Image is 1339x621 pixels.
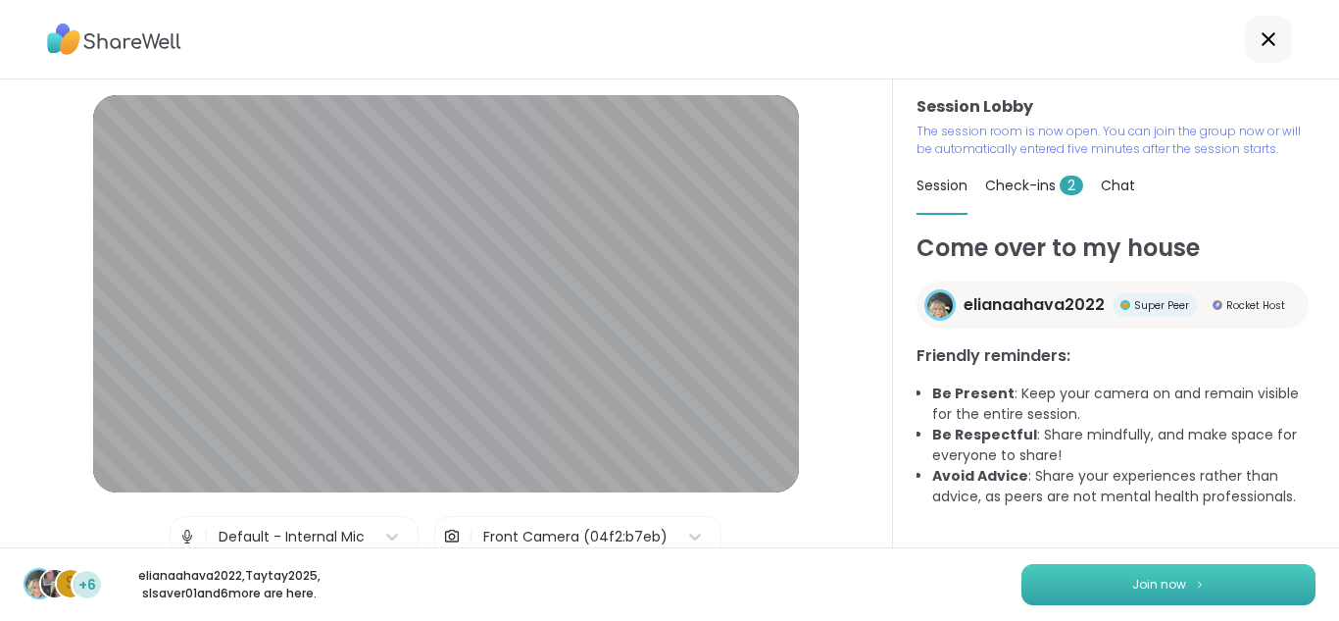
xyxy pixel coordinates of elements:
[1226,298,1285,313] span: Rocket Host
[964,293,1105,317] span: elianaahava2022
[1132,576,1186,594] span: Join now
[1134,298,1189,313] span: Super Peer
[932,466,1028,486] b: Avoid Advice
[443,517,461,556] img: Camera
[178,517,196,556] img: Microphone
[932,384,1015,403] b: Be Present
[932,466,1315,507] li: : Share your experiences rather than advice, as peers are not mental health professionals.
[1021,564,1315,605] button: Join now
[917,176,967,195] span: Session
[25,570,53,597] img: elianaahava2022
[917,344,1315,368] h3: Friendly reminders:
[917,123,1315,158] p: The session room is now open. You can join the group now or will be automatically entered five mi...
[917,231,1315,266] h1: Come over to my house
[483,527,668,547] div: Front Camera (04f2:b7eb)
[917,95,1315,119] h3: Session Lobby
[219,527,365,547] div: Default - Internal Mic
[927,292,953,318] img: elianaahava2022
[47,17,181,62] img: ShareWell Logo
[1194,579,1206,590] img: ShareWell Logomark
[932,425,1037,444] b: Be Respectful
[932,425,1315,466] li: : Share mindfully, and make space for everyone to share!
[204,517,209,556] span: |
[1120,300,1130,310] img: Super Peer
[1101,176,1135,195] span: Chat
[41,570,69,597] img: Taytay2025
[66,571,75,596] span: s
[932,384,1315,425] li: : Keep your camera on and remain visible for the entire session.
[1060,176,1083,195] span: 2
[917,282,1309,329] a: elianaahava2022elianaahava2022Super PeerSuper PeerRocket HostRocket Host
[469,517,473,556] span: |
[78,575,96,595] span: +6
[120,567,339,602] p: elianaahava2022 , Taytay2025 , slsaver01 and 6 more are here.
[985,176,1083,195] span: Check-ins
[1213,300,1222,310] img: Rocket Host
